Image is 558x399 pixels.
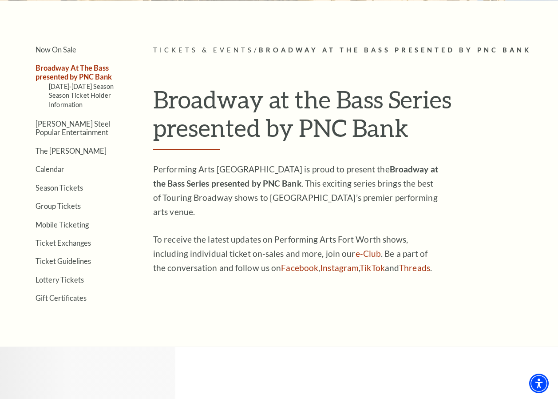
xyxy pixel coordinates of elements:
[153,45,549,56] p: /
[356,248,381,259] a: e-Club
[36,64,112,80] a: Broadway At The Bass presented by PNC Bank
[49,92,111,108] a: Season Ticket Holder Information
[36,147,107,155] a: The [PERSON_NAME]
[399,263,430,273] a: Threads - open in a new tab
[36,220,89,229] a: Mobile Ticketing
[36,257,91,265] a: Ticket Guidelines
[320,263,359,273] a: Instagram - open in a new tab
[153,46,254,54] span: Tickets & Events
[259,46,531,54] span: Broadway At The Bass presented by PNC Bank
[153,164,438,188] strong: Broadway at the Bass Series presented by PNC Bank
[153,232,442,275] p: To receive the latest updates on Performing Arts Fort Worth shows, including individual ticket on...
[153,85,549,150] h1: Broadway at the Bass Series presented by PNC Bank
[281,263,318,273] a: Facebook - open in a new tab
[360,263,385,273] a: TikTok - open in a new tab
[36,202,81,210] a: Group Tickets
[36,294,87,302] a: Gift Certificates
[36,239,91,247] a: Ticket Exchanges
[49,83,114,90] a: [DATE]-[DATE] Season
[36,275,84,284] a: Lottery Tickets
[36,165,64,173] a: Calendar
[36,45,76,54] a: Now On Sale
[36,184,83,192] a: Season Tickets
[153,162,442,219] p: Performing Arts [GEOGRAPHIC_DATA] is proud to present the . This exciting series brings the best ...
[529,374,549,393] div: Accessibility Menu
[36,120,111,136] a: [PERSON_NAME] Steel Popular Entertainment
